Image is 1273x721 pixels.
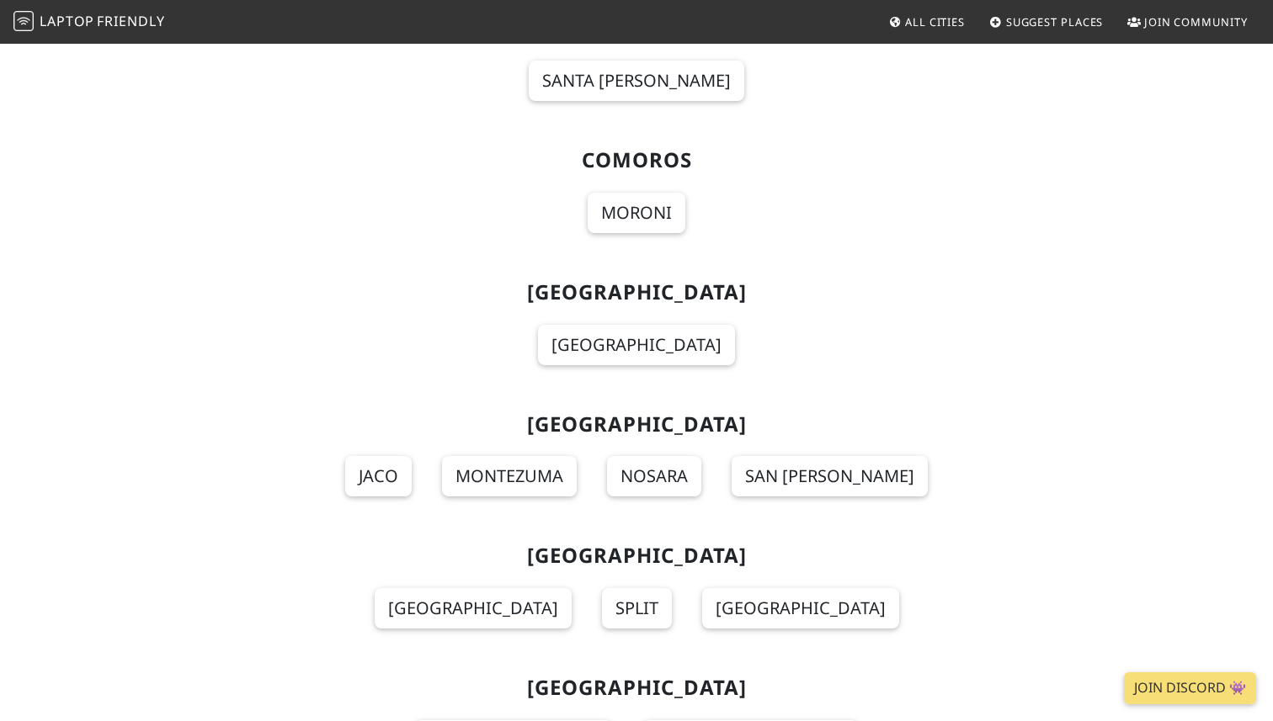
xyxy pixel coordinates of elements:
a: Santa [PERSON_NAME] [529,61,744,101]
a: LaptopFriendly LaptopFriendly [13,8,165,37]
h2: [GEOGRAPHIC_DATA] [91,543,1182,568]
h2: Comoros [91,148,1182,172]
span: Laptop [40,12,94,30]
span: All Cities [905,14,965,29]
img: LaptopFriendly [13,11,34,31]
a: Join Community [1121,7,1254,37]
a: Suggest Places [983,7,1111,37]
span: Friendly [97,12,164,30]
a: Moroni [588,193,685,233]
span: Suggest Places [1006,14,1104,29]
a: Nosara [607,456,701,496]
a: Jaco [345,456,412,496]
a: San [PERSON_NAME] [732,456,928,496]
h2: [GEOGRAPHIC_DATA] [91,676,1182,700]
a: [GEOGRAPHIC_DATA] [702,588,899,628]
a: Montezuma [442,456,577,496]
h2: [GEOGRAPHIC_DATA] [91,412,1182,437]
span: Join Community [1144,14,1248,29]
a: All Cities [882,7,972,37]
a: [GEOGRAPHIC_DATA] [375,588,572,628]
a: Join Discord 👾 [1124,672,1256,704]
a: [GEOGRAPHIC_DATA] [538,325,735,365]
a: Split [602,588,672,628]
h2: [GEOGRAPHIC_DATA] [91,280,1182,305]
